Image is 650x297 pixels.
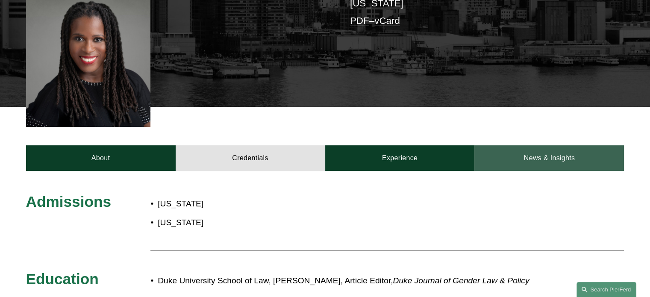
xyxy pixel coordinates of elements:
p: Duke University School of Law, [PERSON_NAME], Article Editor, [158,273,549,288]
em: Duke Journal of Gender Law & Policy [393,276,529,285]
p: [US_STATE] [158,197,375,212]
a: Credentials [176,145,325,171]
a: About [26,145,176,171]
a: Experience [325,145,475,171]
a: Search this site [576,282,636,297]
a: PDF [350,15,369,26]
span: Education [26,271,99,287]
a: vCard [374,15,400,26]
a: News & Insights [474,145,624,171]
span: Admissions [26,193,111,210]
p: [US_STATE] [158,215,375,230]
